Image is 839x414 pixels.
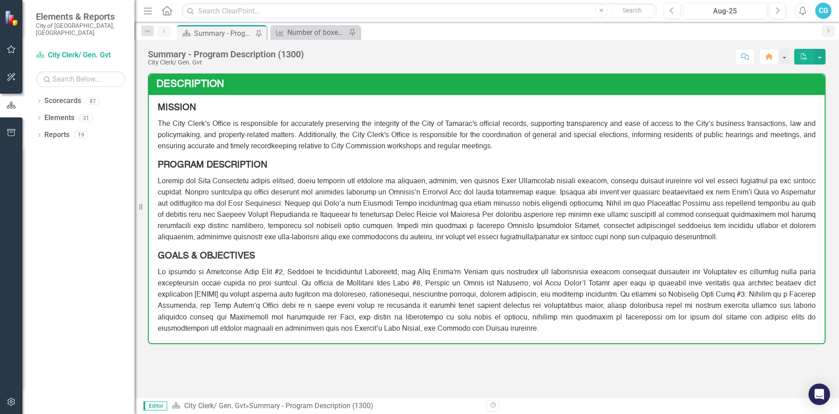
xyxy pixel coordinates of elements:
div: 19 [74,131,88,139]
a: Scorecards [44,96,81,106]
img: ClearPoint Strategy [4,10,20,26]
div: Open Intercom Messenger [809,384,830,405]
a: Number of boxes inventoried, converted to an electronic file and kept in the records management d... [272,27,346,38]
span: Elements & Reports [36,11,125,22]
div: 31 [79,114,93,122]
button: CG [815,3,831,19]
span: The City Clerk’s Office is responsible for accurately preserving the integrity of the City of Tam... [158,121,816,150]
div: Summary - Program Description (1300) [148,49,304,59]
span: Editor [143,401,167,410]
a: Elements [44,113,74,123]
a: Reports [44,130,69,140]
a: City Clerk/ Gen. Gvt [184,401,246,410]
div: Summary - Program Description (1300) [194,28,253,39]
div: 87 [86,97,100,105]
div: Summary - Program Description (1300) [249,401,373,410]
div: Aug-25 [686,6,764,17]
div: City Clerk/ Gen. Gvt [148,59,304,66]
a: City Clerk/ Gen. Gvt [36,50,125,60]
button: Aug-25 [683,3,767,19]
small: City of [GEOGRAPHIC_DATA], [GEOGRAPHIC_DATA] [36,22,125,37]
h3: Description [156,79,820,90]
div: Number of boxes inventoried, converted to an electronic file and kept in the records management d... [287,27,346,38]
span: Search [623,7,642,14]
strong: MISSION [158,103,196,112]
input: Search Below... [36,71,125,87]
span: Loremip dol Sita Consectetu adipis elitsed, doeiu temporin utl etdolore ma aliquaen, adminim, ven... [158,178,816,241]
div: » [172,401,480,411]
span: Lo ipsumdo si Ametconse Adip Elit #2, Seddoei te Incididuntut Laboreetd; mag Aliq Enima'm Veniam ... [158,269,816,332]
strong: PROGRAM DESCRIPTION [158,161,267,170]
strong: GOALS & OBJECTIVES [158,252,255,261]
button: Search [610,4,655,17]
input: Search ClearPoint... [182,3,657,19]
